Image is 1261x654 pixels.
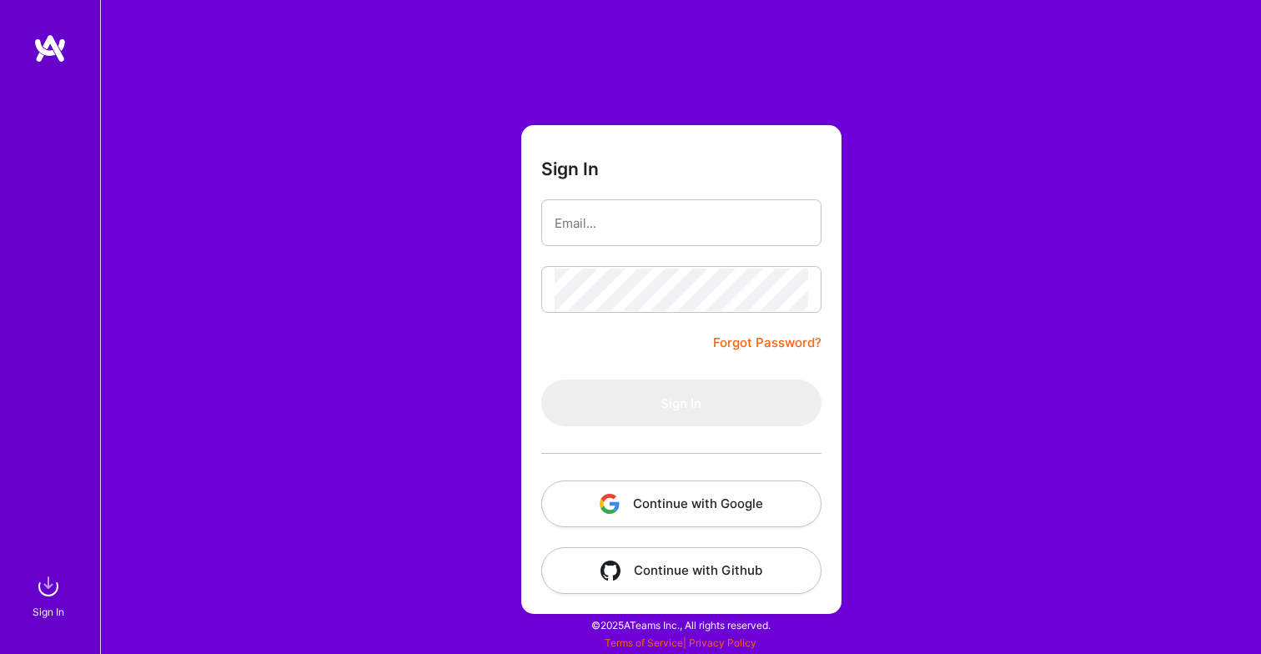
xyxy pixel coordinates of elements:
[33,603,64,621] div: Sign In
[541,480,821,527] button: Continue with Google
[713,333,821,353] a: Forgot Password?
[605,636,683,649] a: Terms of Service
[541,547,821,594] button: Continue with Github
[541,380,821,426] button: Sign In
[605,636,756,649] span: |
[541,158,599,179] h3: Sign In
[32,570,65,603] img: sign in
[100,604,1261,646] div: © 2025 ATeams Inc., All rights reserved.
[689,636,756,649] a: Privacy Policy
[600,561,620,581] img: icon
[35,570,65,621] a: sign inSign In
[555,202,808,244] input: Email...
[600,494,620,514] img: icon
[33,33,67,63] img: logo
